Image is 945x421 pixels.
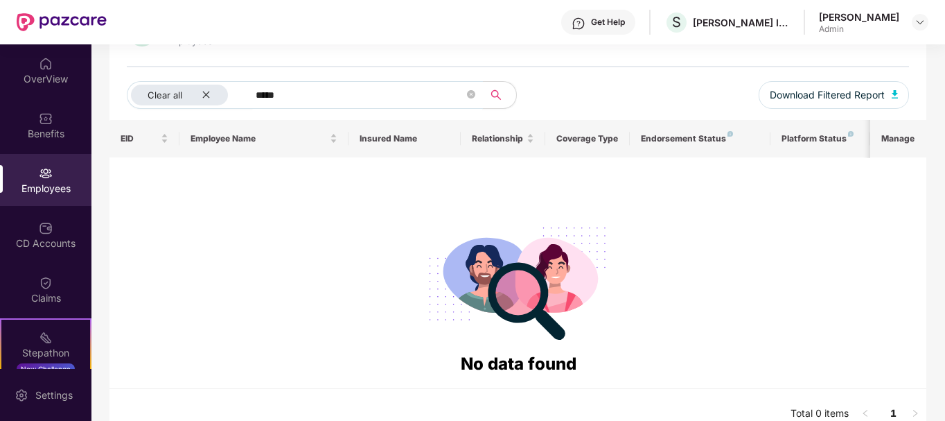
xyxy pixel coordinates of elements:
th: Relationship [461,120,545,157]
div: Settings [31,388,77,402]
span: search [482,89,509,101]
img: svg+xml;base64,PHN2ZyBpZD0iRHJvcGRvd24tMzJ4MzIiIHhtbG5zPSJodHRwOi8vd3d3LnczLm9yZy8yMDAwL3N2ZyIgd2... [915,17,926,28]
span: Clear all [148,89,182,101]
span: close-circle [467,89,475,102]
div: Admin [819,24,899,35]
button: Clear allclose [127,81,253,109]
img: svg+xml;base64,PHN2ZyBpZD0iSGVscC0zMngzMiIgeG1sbnM9Imh0dHA6Ly93d3cudzMub3JnLzIwMDAvc3ZnIiB3aWR0aD... [572,17,585,31]
span: close-circle [467,90,475,98]
img: svg+xml;base64,PHN2ZyBpZD0iSG9tZSIgeG1sbnM9Imh0dHA6Ly93d3cudzMub3JnLzIwMDAvc3ZnIiB3aWR0aD0iMjAiIG... [39,57,53,71]
span: Employee Name [191,133,327,144]
th: EID [109,120,180,157]
span: S [672,14,681,31]
img: svg+xml;base64,PHN2ZyB4bWxucz0iaHR0cDovL3d3dy53My5vcmcvMjAwMC9zdmciIHdpZHRoPSIyMSIgaGVpZ2h0PSIyMC... [39,331,53,345]
div: Platform Status [781,133,858,144]
img: svg+xml;base64,PHN2ZyBpZD0iQ2xhaW0iIHhtbG5zPSJodHRwOi8vd3d3LnczLm9yZy8yMDAwL3N2ZyIgd2lkdGg9IjIwIi... [39,276,53,290]
img: svg+xml;base64,PHN2ZyBpZD0iQ0RfQWNjb3VudHMiIGRhdGEtbmFtZT0iQ0QgQWNjb3VudHMiIHhtbG5zPSJodHRwOi8vd3... [39,221,53,235]
span: Download Filtered Report [770,87,885,103]
button: Download Filtered Report [759,81,910,109]
button: search [482,81,517,109]
th: Employee Name [179,120,348,157]
img: svg+xml;base64,PHN2ZyB4bWxucz0iaHR0cDovL3d3dy53My5vcmcvMjAwMC9zdmciIHdpZHRoPSIyODgiIGhlaWdodD0iMj... [419,210,619,351]
th: Insured Name [348,120,461,157]
img: New Pazcare Logo [17,13,107,31]
span: EID [121,133,159,144]
span: No data found [461,354,576,374]
span: left [861,409,869,418]
th: Coverage Type [545,120,630,157]
img: svg+xml;base64,PHN2ZyBpZD0iQmVuZWZpdHMiIHhtbG5zPSJodHRwOi8vd3d3LnczLm9yZy8yMDAwL3N2ZyIgd2lkdGg9Ij... [39,112,53,126]
div: [PERSON_NAME] INOTEC LIMITED [693,16,790,29]
img: svg+xml;base64,PHN2ZyB4bWxucz0iaHR0cDovL3d3dy53My5vcmcvMjAwMC9zdmciIHdpZHRoPSI4IiBoZWlnaHQ9IjgiIH... [727,131,733,137]
div: Stepathon [1,346,90,360]
img: svg+xml;base64,PHN2ZyB4bWxucz0iaHR0cDovL3d3dy53My5vcmcvMjAwMC9zdmciIHdpZHRoPSI4IiBoZWlnaHQ9IjgiIH... [848,131,854,137]
span: right [911,409,919,418]
div: Endorsement Status [641,133,759,144]
div: [PERSON_NAME] [819,10,899,24]
img: svg+xml;base64,PHN2ZyBpZD0iRW1wbG95ZWVzIiB4bWxucz0iaHR0cDovL3d3dy53My5vcmcvMjAwMC9zdmciIHdpZHRoPS... [39,166,53,180]
th: Manage [870,120,926,157]
img: svg+xml;base64,PHN2ZyBpZD0iU2V0dGluZy0yMHgyMCIgeG1sbnM9Imh0dHA6Ly93d3cudzMub3JnLzIwMDAvc3ZnIiB3aW... [15,388,28,402]
div: New Challenge [17,363,75,375]
span: Relationship [472,133,524,144]
div: Get Help [591,17,625,28]
img: svg+xml;base64,PHN2ZyB4bWxucz0iaHR0cDovL3d3dy53My5vcmcvMjAwMC9zdmciIHhtbG5zOnhsaW5rPSJodHRwOi8vd3... [892,90,899,98]
span: close [202,90,211,99]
